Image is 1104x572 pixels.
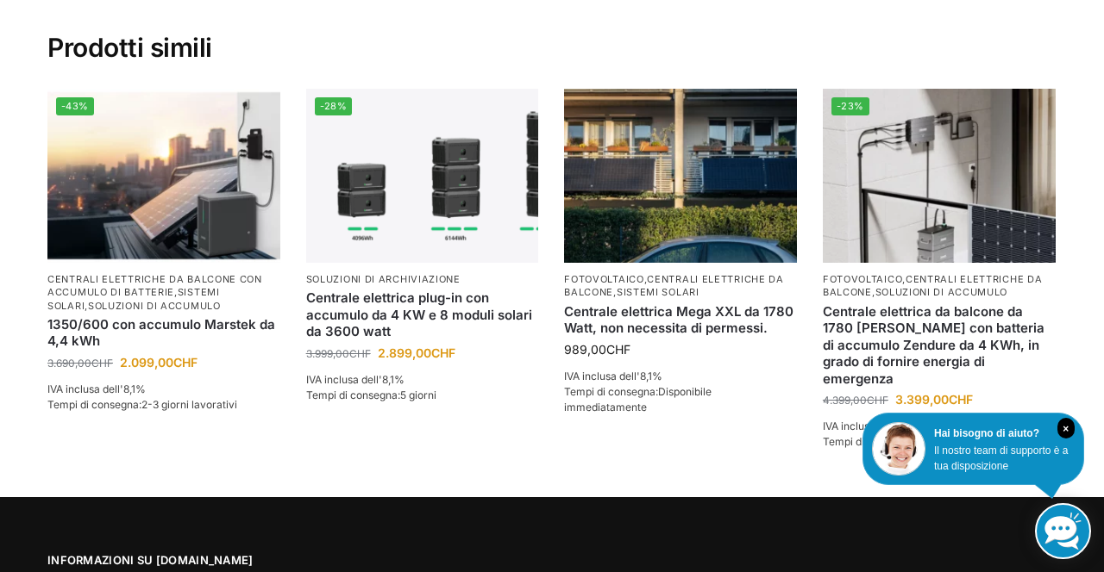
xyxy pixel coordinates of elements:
font: , [174,286,178,298]
font: × [1063,423,1069,435]
a: Soluzioni di archiviazione [306,273,461,285]
font: Prodotti simili [47,32,212,63]
a: sistemi solari [617,286,699,298]
font: 4.399,00 [823,394,867,407]
font: Informazioni su [DOMAIN_NAME] [47,553,254,567]
a: Centrale elettrica da balcone da 1780 Watt con batteria di accumulo Zendure da 4 KWh, in grado di... [823,303,1056,388]
font: 3.399,00 [895,392,949,407]
img: 2 centrali elettriche da balcone [564,89,797,263]
a: Centrale elettrica Mega XXL da 1780 Watt, non necessita di permessi. [564,303,797,337]
font: 2.899,00 [378,345,431,360]
img: Accumulo di energia solare Zendure per centrali elettriche da balcone [823,89,1056,263]
font: , [613,286,617,298]
font: IVA inclusa dell'8,1% [47,382,146,395]
i: Vicino [1057,418,1075,438]
font: IVA inclusa dell'8,1% [823,420,921,432]
font: CHF [173,355,198,370]
a: sistemi solari [47,286,220,311]
a: Fotovoltaico [823,273,902,285]
a: -28%Centrale elettrica plug-in con accumulo da 4 KW e 8 moduli solari da 3600 watt [306,89,539,263]
font: 3.690,00 [47,357,91,370]
img: Centrale elettrica da balcone con accumulo Marstek [47,89,280,263]
font: Tempi di consegna: [823,435,917,448]
img: Centrale elettrica plug-in con accumulo da 4 KW e 8 moduli solari da 3600 watt [306,89,539,263]
a: centrali elettriche da balcone [564,273,784,298]
font: 3.999,00 [306,347,349,360]
font: Tempi di consegna: [47,398,141,411]
font: , [644,273,648,285]
font: Il nostro team di supporto è a tua disposizione [934,445,1068,472]
a: Fotovoltaico [564,273,643,285]
font: Tempi di consegna: [306,389,400,401]
font: 2.099,00 [120,355,173,370]
font: 2-3 giorni lavorativi [141,398,237,411]
font: CHF [349,347,371,360]
a: Centrale elettrica plug-in con accumulo da 4 KW e 8 moduli solari da 3600 watt [306,289,539,340]
font: CHF [949,392,973,407]
font: , [902,273,906,285]
a: centrali elettriche da balcone [823,273,1043,298]
font: Tempi di consegna: [564,385,658,398]
font: IVA inclusa dell'8,1% [564,370,662,382]
a: soluzioni di accumulo [875,286,1008,298]
font: Hai bisogno di aiuto? [934,427,1039,439]
a: soluzioni di accumulo [88,300,221,312]
font: CHF [431,345,455,360]
font: , [85,300,88,312]
font: 5 giorni [400,389,436,401]
font: CHF [867,394,888,407]
font: 1350/600 con accumulo Marstek da 4,4 kWh [47,316,275,350]
a: Centrali elettriche da balcone con accumulo di batterie [47,273,262,298]
font: Centrale elettrica Mega XXL da 1780 Watt, non necessita di permessi. [564,303,793,337]
img: Assistenza clienti [872,422,925,476]
a: -23%Accumulo di energia solare Zendure per centrali elettriche da balcone [823,89,1056,263]
font: Centrale elettrica plug-in con accumulo da 4 KW e 8 moduli solari da 3600 watt [306,289,532,339]
a: 1350/600 con accumulo Marstek da 4,4 kWh [47,316,280,350]
font: 989,00 [564,342,606,357]
font: CHF [606,342,630,357]
font: CHF [91,357,113,370]
a: -43%Centrale elettrica da balcone con accumulo Marstek [47,89,280,263]
font: , [872,286,875,298]
font: Centrale elettrica da balcone da 1780 [PERSON_NAME] con batteria di accumulo Zendure da 4 KWh, in... [823,303,1044,387]
font: IVA inclusa dell'8,1% [306,373,405,386]
font: Disponibile immediatamente [564,385,712,413]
